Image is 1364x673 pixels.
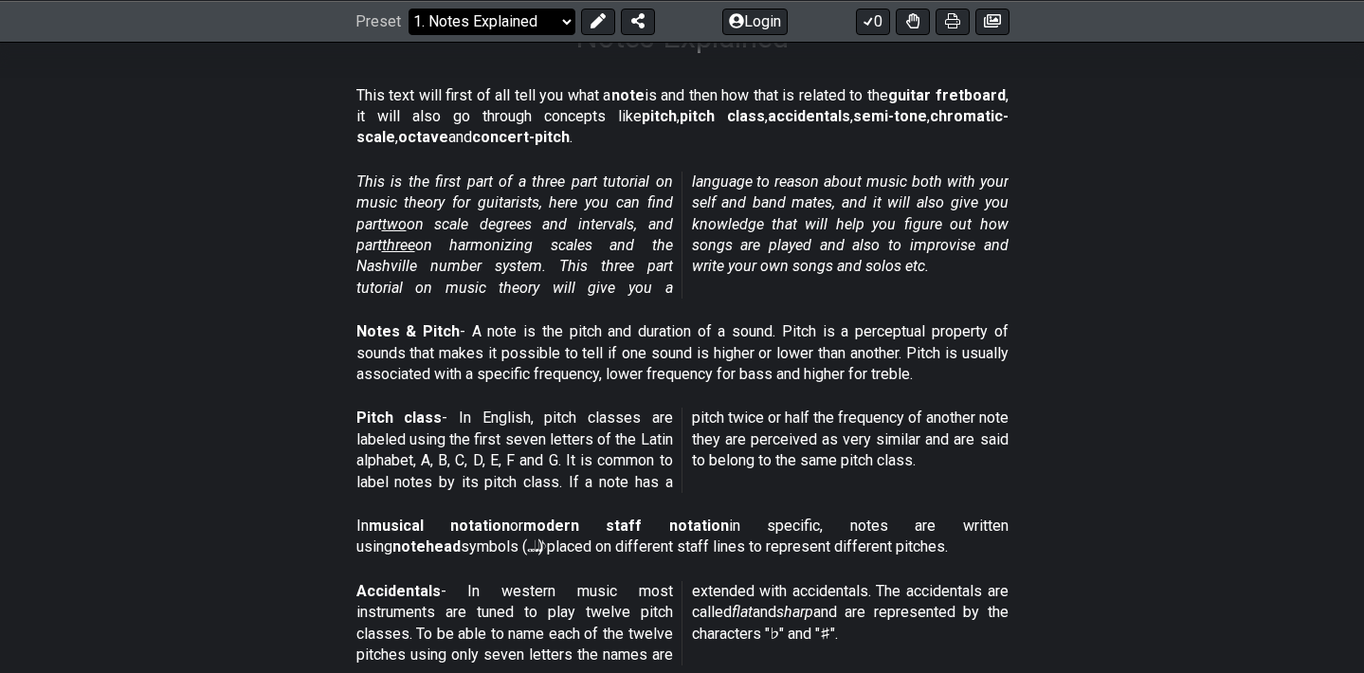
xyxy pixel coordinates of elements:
em: sharp [776,603,813,621]
p: - In English, pitch classes are labeled using the first seven letters of the Latin alphabet, A, B... [356,408,1009,493]
strong: guitar fretboard [888,86,1006,104]
strong: concert-pitch [472,128,570,146]
select: Preset [409,8,575,34]
strong: musical notation [369,517,510,535]
strong: Pitch class [356,409,443,427]
strong: modern staff notation [523,517,729,535]
button: Login [722,8,788,34]
strong: octave [398,128,448,146]
p: - A note is the pitch and duration of a sound. Pitch is a perceptual property of sounds that make... [356,321,1009,385]
span: Preset [355,12,401,30]
button: Create image [975,8,1009,34]
em: flat [732,603,753,621]
p: This text will first of all tell you what a is and then how that is related to the , it will also... [356,85,1009,149]
em: This is the first part of a three part tutorial on music theory for guitarists, here you can find... [356,173,1009,297]
span: two [382,215,407,233]
strong: pitch class [680,107,765,125]
strong: accidentals [768,107,850,125]
button: Share Preset [621,8,655,34]
strong: semi-tone [853,107,927,125]
button: 0 [856,8,890,34]
strong: pitch [642,107,677,125]
strong: notehead [392,537,461,555]
button: Edit Preset [581,8,615,34]
p: - In western music most instruments are tuned to play twelve pitch classes. To be able to name ea... [356,581,1009,666]
p: In or in specific, notes are written using symbols (𝅝 𝅗𝅥 𝅘𝅥 𝅘𝅥𝅮) placed on different staff lines to r... [356,516,1009,558]
strong: Notes & Pitch [356,322,460,340]
strong: Accidentals [356,582,441,600]
button: Print [936,8,970,34]
button: Toggle Dexterity for all fretkits [896,8,930,34]
strong: note [611,86,645,104]
span: three [382,236,415,254]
